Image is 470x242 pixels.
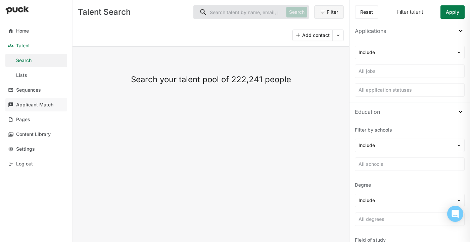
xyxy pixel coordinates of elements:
div: Log out [16,161,33,167]
div: Search [16,58,32,63]
a: Sequences [5,83,67,97]
div: Applicant Match [16,102,53,108]
a: Lists [5,68,67,82]
div: Sequences [16,87,41,93]
div: Open Intercom Messenger [447,206,463,222]
div: Pages [16,117,30,123]
div: Degree [355,182,465,188]
button: Add contact [293,30,332,41]
div: Talent [16,43,30,49]
input: Search [194,5,284,19]
div: Filter by schools [355,127,465,133]
a: Settings [5,142,67,156]
div: Education [355,108,380,116]
a: Home [5,24,67,38]
button: Apply [440,5,465,19]
div: Filter talent [396,9,423,15]
div: Content Library [16,132,51,137]
div: Settings [16,146,35,152]
div: Search your talent pool of 222,241 people [113,74,309,85]
button: Reset [355,5,378,19]
div: Talent Search [78,8,188,16]
div: Applications [355,27,386,35]
button: Filter [314,5,344,19]
a: Search [5,54,67,67]
div: Lists [16,72,27,78]
a: Talent [5,39,67,52]
a: Applicant Match [5,98,67,111]
a: Pages [5,113,67,126]
a: Content Library [5,128,67,141]
div: Home [16,28,29,34]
